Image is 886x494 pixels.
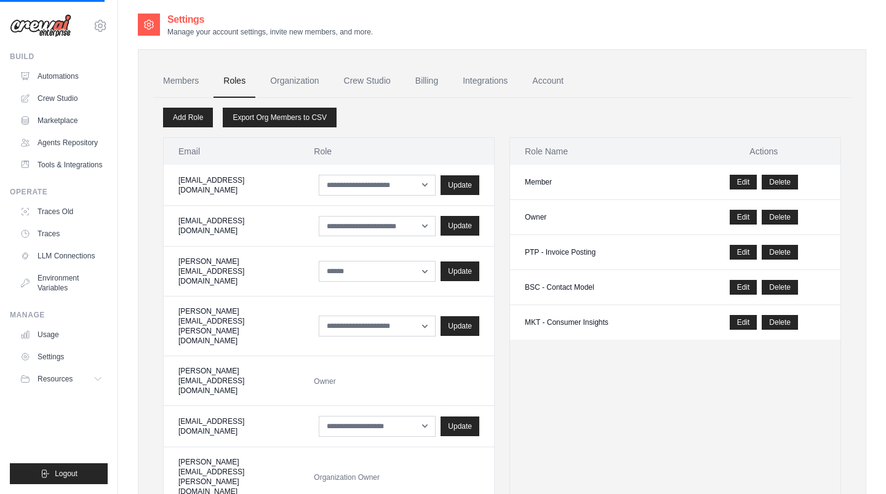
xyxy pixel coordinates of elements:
a: LLM Connections [15,246,108,266]
td: [PERSON_NAME][EMAIL_ADDRESS][DOMAIN_NAME] [164,247,299,297]
a: Usage [15,325,108,345]
div: Operate [10,187,108,197]
a: Settings [15,347,108,367]
span: Organization Owner [314,473,380,482]
a: Edit [730,175,757,189]
button: Delete [762,210,798,225]
a: Tools & Integrations [15,155,108,175]
a: Account [522,65,573,98]
th: Role [299,138,494,165]
td: Owner [510,200,687,235]
button: Logout [10,463,108,484]
h2: Settings [167,12,373,27]
a: Edit [730,315,757,330]
td: PTP - Invoice Posting [510,235,687,270]
a: Traces Old [15,202,108,221]
button: Delete [762,245,798,260]
td: [PERSON_NAME][EMAIL_ADDRESS][DOMAIN_NAME] [164,356,299,406]
button: Delete [762,280,798,295]
td: [PERSON_NAME][EMAIL_ADDRESS][PERSON_NAME][DOMAIN_NAME] [164,297,299,356]
td: MKT - Consumer Insights [510,305,687,340]
button: Update [441,261,479,281]
div: Manage [10,310,108,320]
a: Members [153,65,209,98]
button: Delete [762,175,798,189]
button: Update [441,316,479,336]
a: Automations [15,66,108,86]
div: Build [10,52,108,62]
p: Manage your account settings, invite new members, and more. [167,27,373,37]
span: Logout [55,469,78,479]
a: Agents Repository [15,133,108,153]
button: Update [441,416,479,436]
td: [EMAIL_ADDRESS][DOMAIN_NAME] [164,406,299,447]
button: Resources [15,369,108,389]
td: [EMAIL_ADDRESS][DOMAIN_NAME] [164,205,299,247]
a: Edit [730,245,757,260]
a: Crew Studio [334,65,401,98]
a: Crew Studio [15,89,108,108]
th: Email [164,138,299,165]
a: Organization [260,65,329,98]
th: Actions [687,138,840,165]
a: Environment Variables [15,268,108,298]
a: Integrations [453,65,517,98]
td: Member [510,165,687,200]
a: Marketplace [15,111,108,130]
td: BSC - Contact Model [510,270,687,305]
a: Traces [15,224,108,244]
span: Resources [38,374,73,384]
a: Roles [214,65,255,98]
a: Billing [405,65,448,98]
img: Logo [10,14,71,38]
a: Edit [730,210,757,225]
a: Add Role [163,108,213,127]
th: Role Name [510,138,687,165]
button: Delete [762,315,798,330]
button: Update [441,175,479,195]
a: Export Org Members to CSV [223,108,337,127]
button: Update [441,216,479,236]
span: Owner [314,377,335,386]
a: Edit [730,280,757,295]
td: [EMAIL_ADDRESS][DOMAIN_NAME] [164,165,299,205]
